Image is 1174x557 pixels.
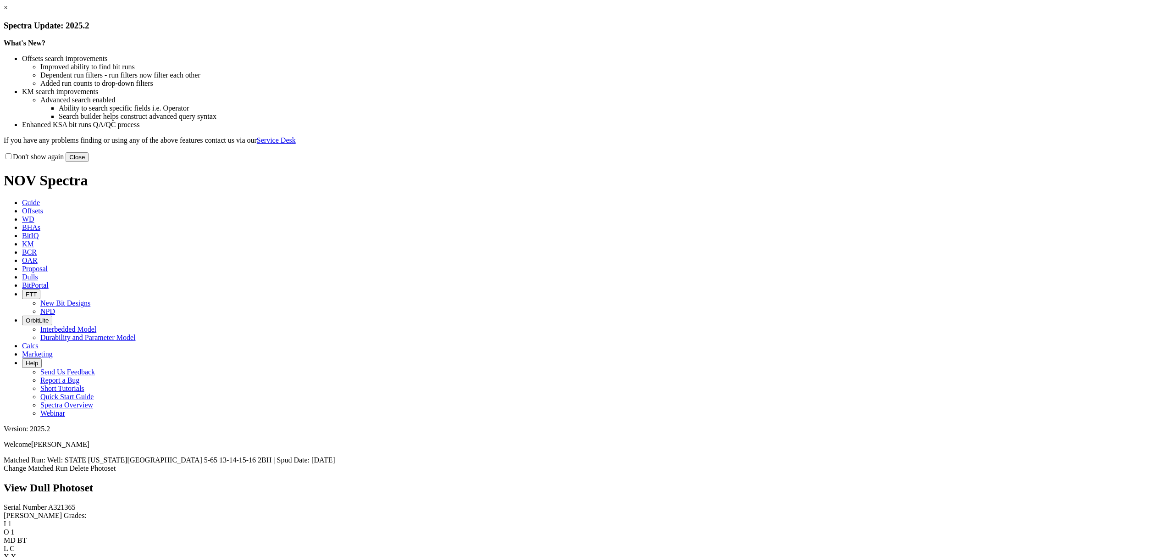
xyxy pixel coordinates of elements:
[22,55,1170,63] li: Offsets search improvements
[4,4,8,11] a: ×
[59,104,1170,112] li: Ability to search specific fields i.e. Operator
[4,536,16,544] label: MD
[59,112,1170,121] li: Search builder helps construct advanced query syntax
[26,317,49,324] span: OrbitLite
[22,265,48,273] span: Proposal
[257,136,296,144] a: Service Desk
[4,153,64,161] label: Don't show again
[31,440,89,448] span: [PERSON_NAME]
[4,545,8,552] label: L
[4,425,1170,433] div: Version: 2025.2
[4,39,45,47] strong: What's New?
[40,393,94,401] a: Quick Start Guide
[4,528,9,536] label: O
[48,503,76,511] span: A321365
[22,215,34,223] span: WD
[17,536,27,544] span: BT
[4,512,1170,520] div: [PERSON_NAME] Grades:
[6,153,11,159] input: Don't show again
[70,464,116,472] a: Delete Photoset
[4,440,1170,449] p: Welcome
[4,136,1170,145] p: If you have any problems finding or using any of the above features contact us via our
[22,281,49,289] span: BitPortal
[22,273,38,281] span: Dulls
[22,240,34,248] span: KM
[26,360,38,367] span: Help
[4,21,1170,31] h3: Spectra Update: 2025.2
[11,528,15,536] span: 1
[40,325,96,333] a: Interbedded Model
[4,482,1170,494] h2: View Dull Photoset
[40,63,1170,71] li: Improved ability to find bit runs
[22,350,53,358] span: Marketing
[22,342,39,350] span: Calcs
[47,456,335,464] span: Well: STATE [US_STATE][GEOGRAPHIC_DATA] 5-65 13-14-15-16 2BH | Spud Date: [DATE]
[22,207,43,215] span: Offsets
[40,368,95,376] a: Send Us Feedback
[66,152,89,162] button: Close
[40,96,1170,104] li: Advanced search enabled
[22,223,40,231] span: BHAs
[40,307,55,315] a: NPD
[10,545,15,552] span: C
[22,232,39,240] span: BitIQ
[4,456,45,464] span: Matched Run:
[40,376,79,384] a: Report a Bug
[40,334,136,341] a: Durability and Parameter Model
[40,299,90,307] a: New Bit Designs
[4,464,68,472] a: Change Matched Run
[22,248,37,256] span: BCR
[22,88,1170,96] li: KM search improvements
[8,520,11,528] span: 1
[22,256,38,264] span: OAR
[4,503,47,511] label: Serial Number
[4,172,1170,189] h1: NOV Spectra
[40,384,84,392] a: Short Tutorials
[4,520,6,528] label: I
[40,79,1170,88] li: Added run counts to drop-down filters
[40,401,93,409] a: Spectra Overview
[22,121,1170,129] li: Enhanced KSA bit runs QA/QC process
[22,199,40,206] span: Guide
[26,291,37,298] span: FTT
[40,409,65,417] a: Webinar
[40,71,1170,79] li: Dependent run filters - run filters now filter each other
